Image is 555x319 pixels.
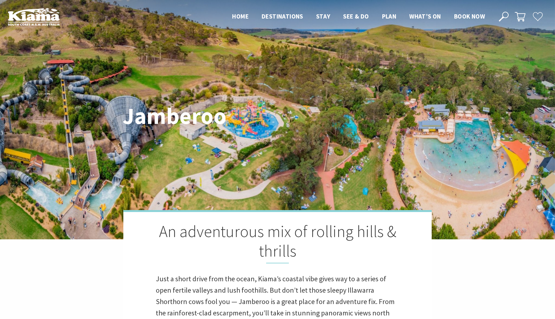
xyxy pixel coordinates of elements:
[382,12,397,20] span: Plan
[262,12,303,20] span: Destinations
[316,12,330,20] span: Stay
[454,12,485,20] span: Book now
[232,12,249,20] span: Home
[226,11,491,22] nav: Main Menu
[8,8,60,26] img: Kiama Logo
[156,222,399,263] h2: An adventurous mix of rolling hills & thrills
[409,12,441,20] span: What’s On
[343,12,369,20] span: See & Do
[123,103,306,128] h1: Jamberoo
